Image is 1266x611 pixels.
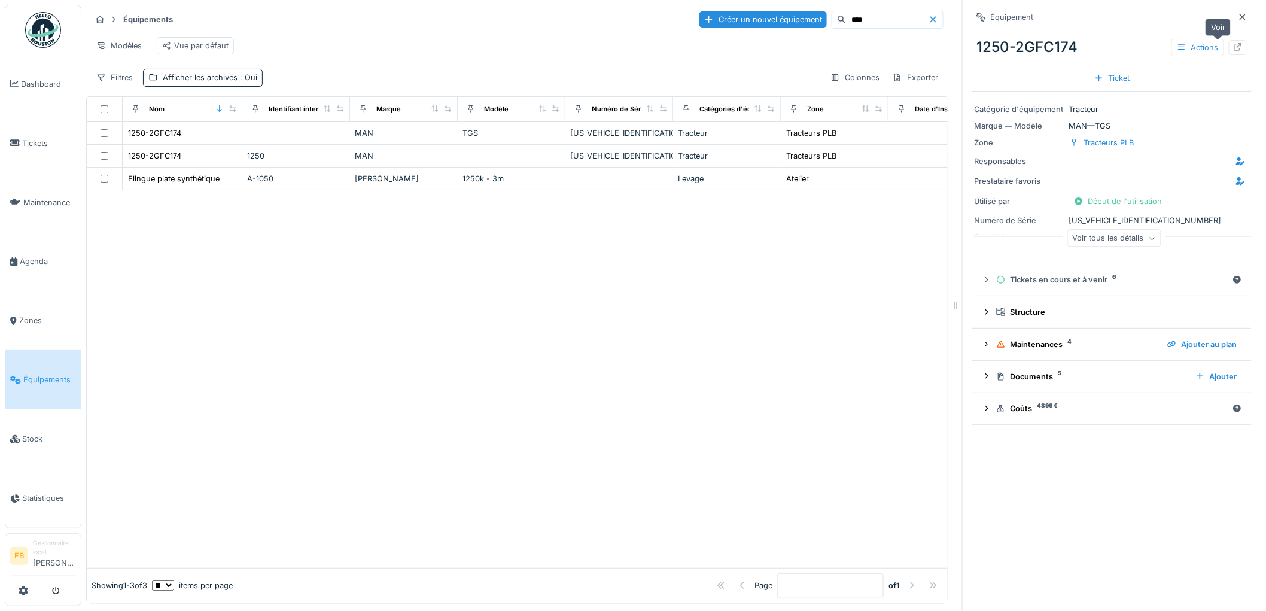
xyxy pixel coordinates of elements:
[996,306,1237,318] div: Structure
[977,366,1247,388] summary: Documents5Ajouter
[699,11,827,28] div: Créer un nouvel équipement
[21,78,76,90] span: Dashboard
[91,69,138,86] div: Filtres
[128,150,181,162] div: 1250-2GFC174
[1162,336,1242,352] div: Ajouter au plan
[977,333,1247,355] summary: Maintenances4Ajouter au plan
[19,315,76,326] span: Zones
[22,433,76,445] span: Stock
[355,150,453,162] div: MAN
[162,40,229,51] div: Vue par défaut
[163,72,257,83] div: Afficher les archivés
[887,69,944,86] div: Exporter
[10,547,28,565] li: FB
[23,374,76,385] span: Équipements
[22,138,76,149] span: Tickets
[1171,39,1224,56] div: Actions
[269,104,327,114] div: Identifiant interne
[825,69,885,86] div: Colonnes
[996,339,1158,350] div: Maintenances
[915,104,973,114] div: Date d'Installation
[5,173,81,232] a: Maintenance
[570,127,668,139] div: [US_VEHICLE_IDENTIFICATION_NUMBER]
[33,539,76,573] li: [PERSON_NAME]
[10,539,76,576] a: FB Gestionnaire local[PERSON_NAME]
[152,580,233,591] div: items per page
[5,469,81,528] a: Statistiques
[1090,70,1135,86] div: Ticket
[118,14,178,25] strong: Équipements
[975,137,1064,148] div: Zone
[975,215,1064,226] div: Numéro de Série
[678,173,776,184] div: Levage
[1084,137,1134,148] div: Tracteurs PLB
[23,197,76,208] span: Maintenance
[975,120,1249,132] div: MAN — TGS
[807,104,824,114] div: Zone
[484,104,509,114] div: Modèle
[92,580,147,591] div: Showing 1 - 3 of 3
[977,398,1247,420] summary: Coûts4896 €
[996,371,1186,382] div: Documents
[5,350,81,409] a: Équipements
[128,173,220,184] div: Elingue plate synthétique
[975,215,1249,226] div: [US_VEHICLE_IDENTIFICATION_NUMBER]
[33,539,76,557] div: Gestionnaire local
[975,196,1064,207] div: Utilisé par
[977,269,1247,291] summary: Tickets en cours et à venir6
[247,150,345,162] div: 1250
[355,173,453,184] div: [PERSON_NAME]
[91,37,147,54] div: Modèles
[786,127,836,139] div: Tracteurs PLB
[149,104,165,114] div: Nom
[5,114,81,173] a: Tickets
[128,127,181,139] div: 1250-2GFC174
[786,150,836,162] div: Tracteurs PLB
[355,127,453,139] div: MAN
[5,54,81,114] a: Dashboard
[699,104,783,114] div: Catégories d'équipement
[996,403,1228,414] div: Coûts
[996,274,1228,285] div: Tickets en cours et à venir
[592,104,647,114] div: Numéro de Série
[247,173,345,184] div: A-1050
[462,127,561,139] div: TGS
[975,120,1064,132] div: Marque — Modèle
[25,12,61,48] img: Badge_color-CXgf-gQk.svg
[22,493,76,504] span: Statistiques
[975,175,1064,187] div: Prestataire favoris
[238,73,257,82] span: : Oui
[1191,369,1242,385] div: Ajouter
[975,104,1064,115] div: Catégorie d'équipement
[5,232,81,291] a: Agenda
[570,150,668,162] div: [US_VEHICLE_IDENTIFICATION_NUMBER]
[975,104,1249,115] div: Tracteur
[1067,230,1161,247] div: Voir tous les détails
[977,301,1247,323] summary: Structure
[754,580,772,591] div: Page
[5,409,81,469] a: Stock
[678,127,776,139] div: Tracteur
[376,104,401,114] div: Marque
[975,156,1064,167] div: Responsables
[888,580,900,591] strong: of 1
[20,256,76,267] span: Agenda
[786,173,809,184] div: Atelier
[1069,193,1167,209] div: Début de l'utilisation
[462,173,561,184] div: 1250k - 3m
[1206,19,1231,36] div: Voir
[991,11,1034,23] div: Équipement
[972,32,1252,63] div: 1250-2GFC174
[678,150,776,162] div: Tracteur
[5,291,81,351] a: Zones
